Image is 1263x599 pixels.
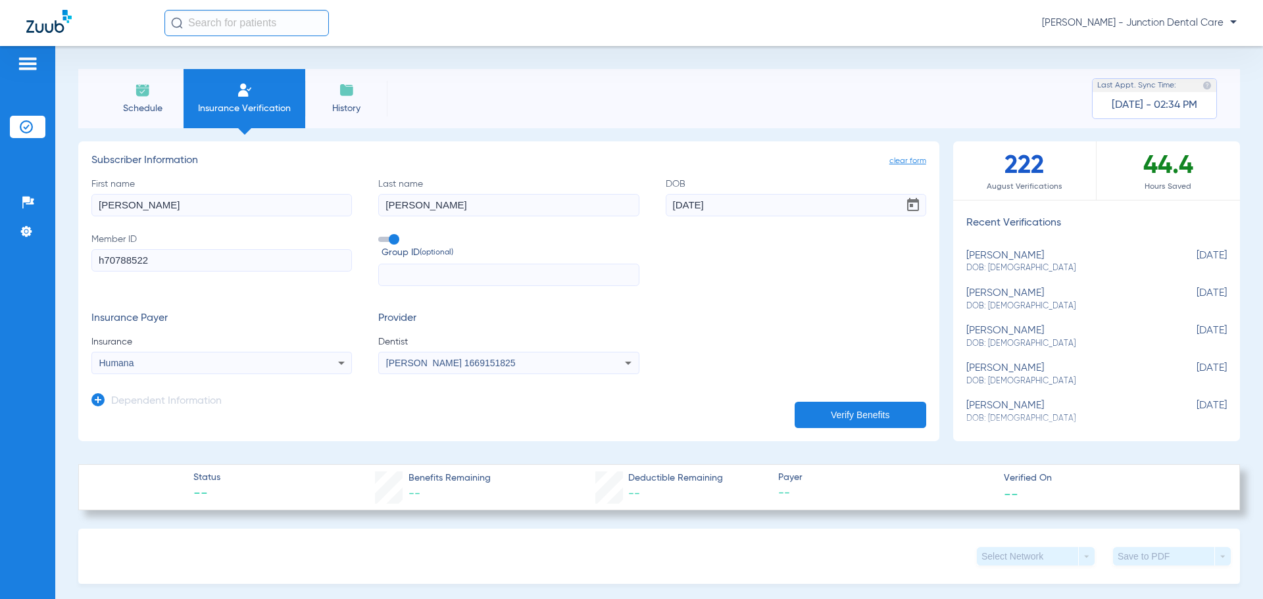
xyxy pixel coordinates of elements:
div: 44.4 [1097,141,1240,200]
span: Payer [778,471,993,485]
label: Member ID [91,233,352,287]
h3: Insurance Payer [91,312,352,325]
span: -- [193,485,220,504]
img: hamburger-icon [17,56,38,72]
span: DOB: [DEMOGRAPHIC_DATA] [966,375,1161,387]
h3: Dependent Information [111,395,222,408]
span: History [315,102,378,115]
span: -- [778,485,993,502]
span: Hours Saved [1097,180,1240,193]
button: Open calendar [900,192,926,218]
span: -- [1004,487,1018,500]
input: DOBOpen calendar [666,194,926,216]
span: DOB: [DEMOGRAPHIC_DATA] [966,300,1161,312]
label: First name [91,178,352,216]
div: [PERSON_NAME] [966,325,1161,349]
span: August Verifications [953,180,1096,193]
span: -- [628,488,640,500]
div: [PERSON_NAME] [966,250,1161,274]
div: 222 [953,141,1097,200]
img: last sync help info [1202,81,1212,90]
img: Search Icon [171,17,183,29]
span: Insurance Verification [193,102,295,115]
span: -- [409,488,420,500]
input: Last name [378,194,639,216]
span: DOB: [DEMOGRAPHIC_DATA] [966,413,1161,425]
h3: Provider [378,312,639,325]
span: [PERSON_NAME] 1669151825 [386,358,516,368]
span: Last Appt. Sync Time: [1097,79,1176,92]
span: clear form [889,155,926,168]
img: Schedule [135,82,151,98]
div: [PERSON_NAME] [966,287,1161,312]
span: [DATE] [1161,250,1227,274]
span: [DATE] [1161,287,1227,312]
span: Dentist [378,335,639,348]
img: Zuub Logo [26,10,72,33]
h3: Subscriber Information [91,155,926,168]
label: DOB [666,178,926,216]
input: First name [91,194,352,216]
span: Group ID [382,246,639,260]
span: Humana [99,358,134,368]
small: (optional) [420,246,453,260]
div: [PERSON_NAME] [966,400,1161,424]
span: [PERSON_NAME] - Junction Dental Care [1042,16,1237,30]
span: Deductible Remaining [628,471,723,485]
button: Verify Benefits [795,402,926,428]
span: Insurance [91,335,352,348]
h3: Recent Verifications [953,217,1240,230]
span: [DATE] [1161,325,1227,349]
span: [DATE] [1161,400,1227,424]
input: Member ID [91,249,352,272]
input: Search for patients [164,10,329,36]
span: DOB: [DEMOGRAPHIC_DATA] [966,338,1161,350]
span: Benefits Remaining [409,471,491,485]
span: Status [193,471,220,485]
img: Manual Insurance Verification [237,82,253,98]
label: Last name [378,178,639,216]
span: [DATE] [1161,362,1227,387]
span: Verified On [1004,471,1218,485]
span: DOB: [DEMOGRAPHIC_DATA] [966,262,1161,274]
span: Schedule [111,102,174,115]
div: [PERSON_NAME] [966,362,1161,387]
span: [DATE] - 02:34 PM [1112,99,1197,112]
img: History [339,82,355,98]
